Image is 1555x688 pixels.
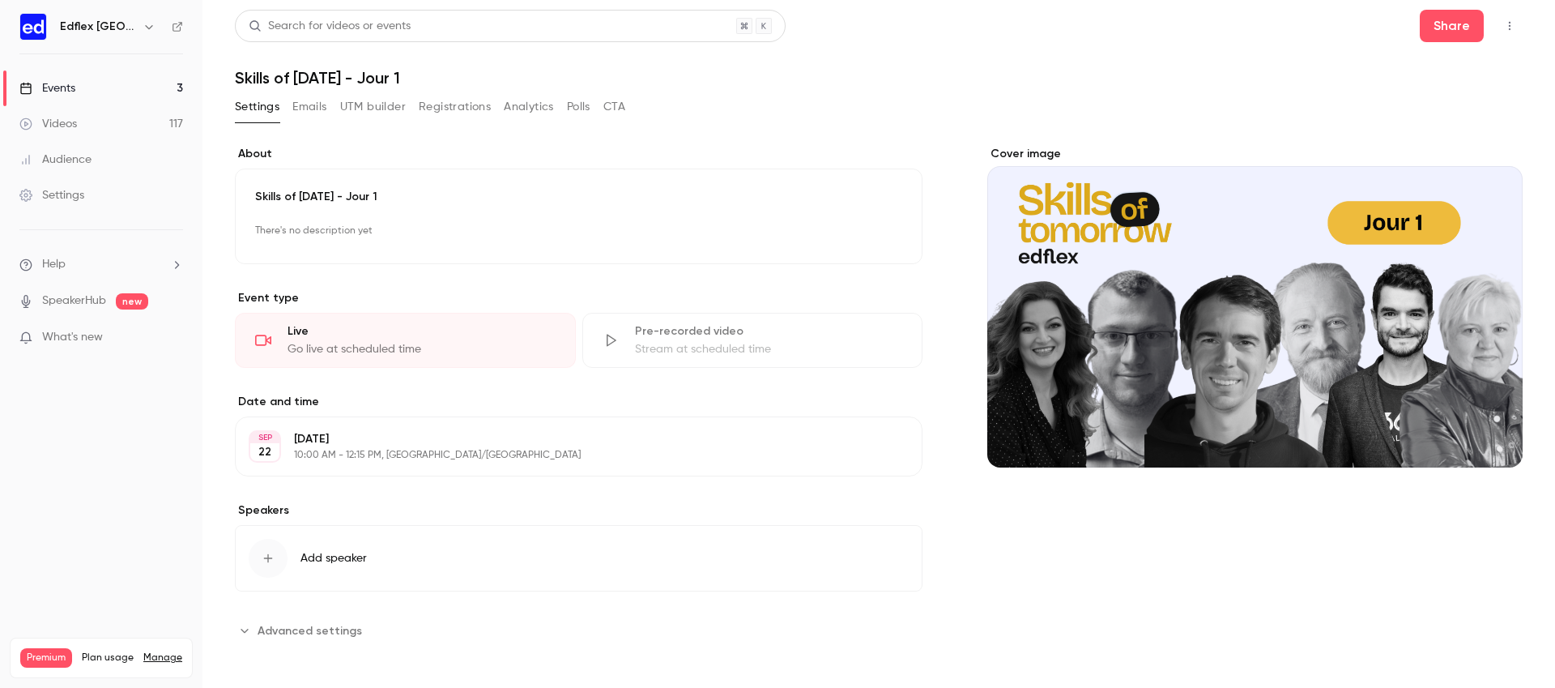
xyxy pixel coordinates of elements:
span: Plan usage [82,652,134,664]
li: help-dropdown-opener [19,256,183,273]
span: What's new [42,329,103,346]
button: Emails [292,94,326,120]
button: Settings [235,94,279,120]
button: Share [1420,10,1484,42]
button: CTA [603,94,625,120]
section: Cover image [987,146,1523,468]
button: Registrations [419,94,491,120]
div: Live [288,323,556,340]
button: Polls [567,94,590,120]
label: Date and time [235,394,922,410]
div: SEP [250,432,279,443]
div: Search for videos or events [249,18,411,35]
span: Premium [20,648,72,668]
div: Pre-recorded video [635,323,903,340]
iframe: Noticeable Trigger [164,331,183,345]
div: Stream at scheduled time [635,341,903,357]
p: 10:00 AM - 12:15 PM, [GEOGRAPHIC_DATA]/[GEOGRAPHIC_DATA] [294,449,837,462]
span: Help [42,256,66,273]
button: Analytics [504,94,554,120]
section: Advanced settings [235,617,922,643]
p: [DATE] [294,431,837,447]
label: About [235,146,922,162]
span: Advanced settings [258,622,362,639]
label: Speakers [235,502,922,519]
div: Pre-recorded videoStream at scheduled time [582,313,923,368]
button: Add speaker [235,525,922,592]
p: 22 [258,444,271,460]
p: Skills of [DATE] - Jour 1 [255,189,902,205]
span: new [116,293,148,310]
h1: Skills of [DATE] - Jour 1 [235,68,1523,88]
a: Manage [143,652,182,664]
h6: Edflex [GEOGRAPHIC_DATA] [60,19,136,35]
div: Audience [19,152,92,168]
p: There's no description yet [255,218,902,244]
span: Add speaker [300,550,367,566]
div: Events [19,80,75,96]
div: Videos [19,116,77,132]
button: Advanced settings [235,617,372,643]
a: SpeakerHub [42,293,106,310]
div: LiveGo live at scheduled time [235,313,576,368]
p: Event type [235,290,922,306]
div: Settings [19,187,84,203]
img: Edflex France [20,14,46,40]
button: UTM builder [340,94,406,120]
label: Cover image [987,146,1523,162]
div: Go live at scheduled time [288,341,556,357]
